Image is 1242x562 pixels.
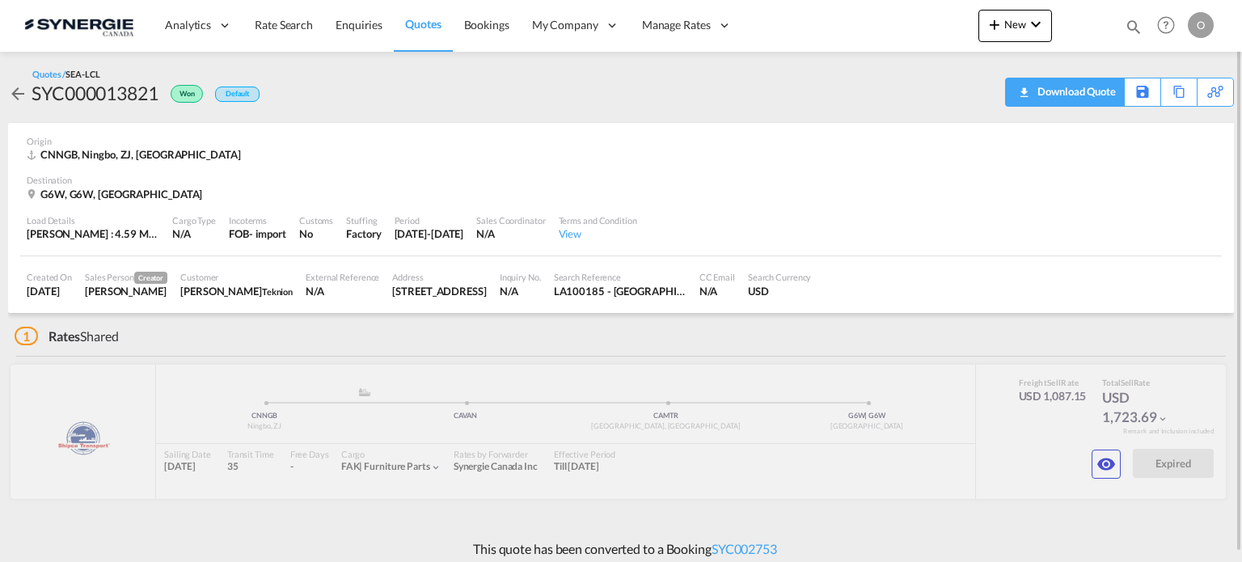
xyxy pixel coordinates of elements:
div: N/A [172,226,216,241]
div: - import [249,226,286,241]
span: Enquiries [336,18,382,32]
span: Rates [49,328,81,344]
span: Teknion [262,286,293,297]
span: Quotes [405,17,441,31]
div: Period [395,214,464,226]
div: icon-arrow-left [8,80,32,106]
span: Won [180,89,199,104]
div: Shared [15,327,119,345]
img: 1f56c880d42311ef80fc7dca854c8e59.png [24,7,133,44]
button: icon-plus 400-fgNewicon-chevron-down [978,10,1052,42]
div: View [559,226,637,241]
md-icon: icon-download [1014,81,1033,93]
md-icon: icon-eye [1096,454,1116,474]
div: Created On [27,271,72,283]
div: Sales Coordinator [476,214,545,226]
div: Karen Mercier [85,284,167,298]
span: Rate Search [255,18,313,32]
div: SYC000013821 [32,80,158,106]
a: SYC002753 [712,541,777,556]
span: Analytics [165,17,211,33]
md-icon: icon-magnify [1125,18,1143,36]
div: Incoterms [229,214,286,226]
div: Origin [27,135,1215,147]
span: Bookings [464,18,509,32]
span: SEA-LCL [65,69,99,79]
div: Default [215,87,260,102]
div: Address [392,271,486,283]
div: O [1188,12,1214,38]
span: My Company [532,17,598,33]
div: Factory Stuffing [346,226,381,241]
div: Search Reference [554,271,686,283]
div: Download Quote [1014,78,1116,104]
div: Quotes /SEA-LCL [32,68,100,80]
div: N/A [306,284,379,298]
div: icon-magnify [1125,18,1143,42]
div: LA100185 - Montréal - Lévis - RE: NEW BOOKING S/NINGBO HYDERON/HANGZHOU KAITE C/TEKNIION ROY &BRE... [554,284,686,298]
div: Customer [180,271,293,283]
span: Manage Rates [642,17,711,33]
div: Quote PDF is not available at this time [1014,78,1116,104]
div: Save As Template [1125,78,1160,106]
div: CC Email [699,271,735,283]
div: N/A [476,226,545,241]
div: 14 Aug 2025 [395,226,464,241]
div: CNNGB, Ningbo, ZJ, Europe [27,147,244,162]
button: icon-eye [1092,450,1121,479]
span: CNNGB, Ningbo, ZJ, [GEOGRAPHIC_DATA] [40,148,240,161]
span: New [985,18,1046,31]
div: 975 Rue des Calfats, Porte/Door 47, Lévis, QC, G6Y 9E8 [392,284,486,298]
div: Inquiry No. [500,271,541,283]
span: Creator [134,272,167,284]
span: 1 [15,327,38,345]
div: External Reference [306,271,379,283]
div: Download Quote [1033,78,1116,104]
div: Cargo Type [172,214,216,226]
div: Terms and Condition [559,214,637,226]
div: Help [1152,11,1188,40]
div: Sales Person [85,271,167,284]
p: This quote has been converted to a Booking [465,540,777,558]
div: Customs [299,214,333,226]
div: 5 Aug 2025 [27,284,72,298]
div: Stuffing [346,214,381,226]
div: FOB [229,226,249,241]
div: Charles-Olivier Thibault [180,284,293,298]
div: G6W, G6W, Canada [27,187,206,201]
div: N/A [699,284,735,298]
div: N/A [500,284,541,298]
div: Destination [27,174,1215,186]
div: Won [158,80,207,106]
div: No [299,226,333,241]
div: Search Currency [748,271,812,283]
div: [PERSON_NAME] : 4.59 MT | Volumetric Wt : 12.79 CBM | Chargeable Wt : 12.79 W/M [27,226,159,241]
div: USD [748,284,812,298]
span: Help [1152,11,1180,39]
md-icon: icon-plus 400-fg [985,15,1004,34]
md-icon: icon-chevron-down [1026,15,1046,34]
div: Load Details [27,214,159,226]
md-icon: icon-arrow-left [8,84,27,104]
